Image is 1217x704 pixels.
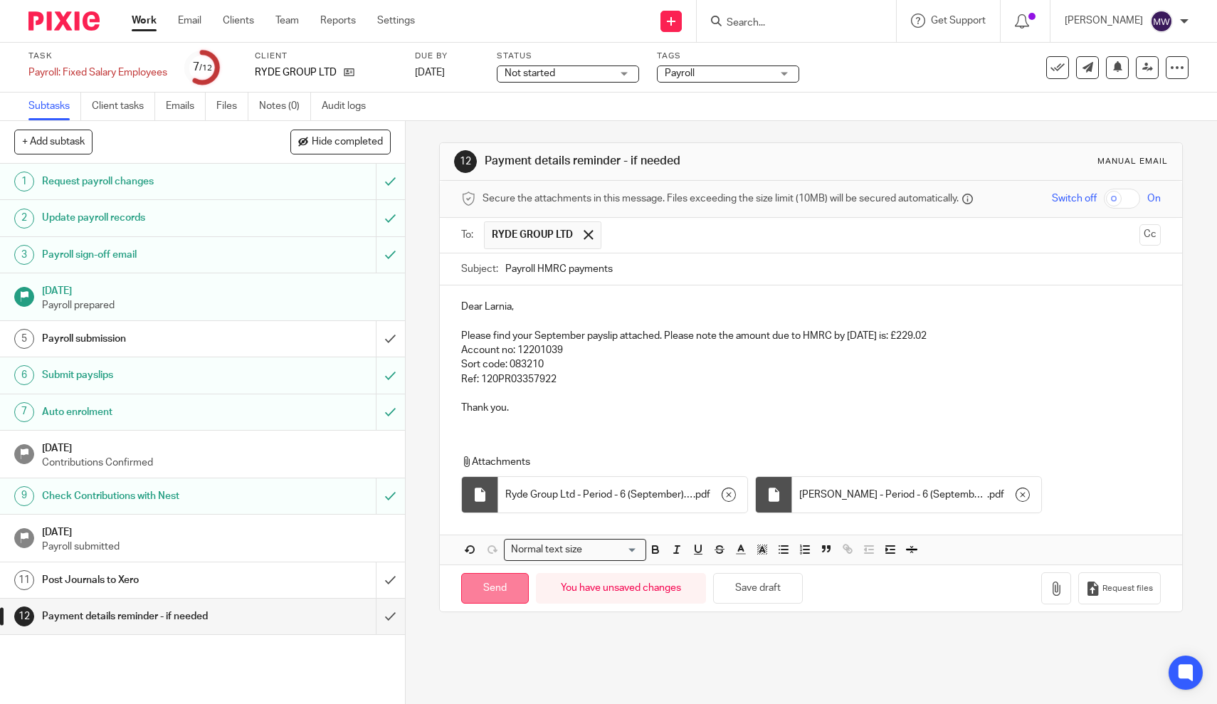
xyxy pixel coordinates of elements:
[14,606,34,626] div: 12
[42,522,391,540] h1: [DATE]
[461,455,1142,469] p: Attachments
[290,130,391,154] button: Hide completed
[42,485,255,507] h1: Check Contributions with Nest
[461,329,1161,343] p: Please find your September payslip attached. Please note the amount due to HMRC by [DATE] is: £22...
[216,93,248,120] a: Files
[42,244,255,266] h1: Payroll sign-off email
[42,280,391,298] h1: [DATE]
[199,64,212,72] small: /12
[505,68,555,78] span: Not started
[42,456,391,470] p: Contributions Confirmed
[461,228,477,242] label: To:
[586,542,638,557] input: Search for option
[14,486,34,506] div: 9
[14,365,34,385] div: 6
[695,488,710,502] span: pdf
[799,488,987,502] span: [PERSON_NAME] - Period - 6 (September)Ryde Group Ltd - Payslip 2025-26
[505,488,693,502] span: Ryde Group Ltd - Period - 6 (September) - Tax NI Report 2025 - 26
[461,343,1161,357] p: Account no: 12201039
[42,540,391,554] p: Payroll submitted
[665,68,695,78] span: Payroll
[14,172,34,191] div: 1
[931,16,986,26] span: Get Support
[792,477,1041,513] div: .
[42,207,255,228] h1: Update payroll records
[461,300,1161,314] p: Dear Larnia,
[725,17,853,30] input: Search
[461,357,1161,372] p: Sort code: 083210
[498,477,747,513] div: .
[1150,10,1173,33] img: svg%3E
[507,542,585,557] span: Normal text size
[415,68,445,78] span: [DATE]
[178,14,201,28] a: Email
[536,573,706,604] div: You have unsaved changes
[320,14,356,28] a: Reports
[1078,572,1161,604] button: Request files
[1147,191,1161,206] span: On
[255,51,397,62] label: Client
[28,11,100,31] img: Pixie
[14,245,34,265] div: 3
[42,364,255,386] h1: Submit payslips
[14,329,34,349] div: 5
[485,154,842,169] h1: Payment details reminder - if needed
[14,570,34,590] div: 11
[497,51,639,62] label: Status
[166,93,206,120] a: Emails
[42,438,391,456] h1: [DATE]
[259,93,311,120] a: Notes (0)
[255,65,337,80] p: RYDE GROUP LTD
[483,191,959,206] span: Secure the attachments in this message. Files exceeding the size limit (10MB) will be secured aut...
[28,51,167,62] label: Task
[92,93,155,120] a: Client tasks
[28,65,167,80] div: Payroll: Fixed Salary Employees
[275,14,299,28] a: Team
[223,14,254,28] a: Clients
[1065,14,1143,28] p: [PERSON_NAME]
[504,539,646,561] div: Search for option
[14,130,93,154] button: + Add subtask
[1097,156,1168,167] div: Manual email
[14,402,34,422] div: 7
[322,93,376,120] a: Audit logs
[1102,583,1153,594] span: Request files
[42,328,255,350] h1: Payroll submission
[713,573,803,604] button: Save draft
[415,51,479,62] label: Due by
[193,59,212,75] div: 7
[28,93,81,120] a: Subtasks
[42,401,255,423] h1: Auto enrolment
[14,209,34,228] div: 2
[461,372,1161,387] p: Ref: 120PR03357922
[377,14,415,28] a: Settings
[461,262,498,276] label: Subject:
[132,14,157,28] a: Work
[42,569,255,591] h1: Post Journals to Xero
[492,228,573,242] span: RYDE GROUP LTD
[454,150,477,173] div: 12
[42,298,391,312] p: Payroll prepared
[42,171,255,192] h1: Request payroll changes
[989,488,1004,502] span: pdf
[657,51,799,62] label: Tags
[461,573,529,604] input: Send
[461,401,1161,415] p: Thank you.
[1052,191,1097,206] span: Switch off
[1139,224,1161,246] button: Cc
[312,137,383,148] span: Hide completed
[42,606,255,627] h1: Payment details reminder - if needed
